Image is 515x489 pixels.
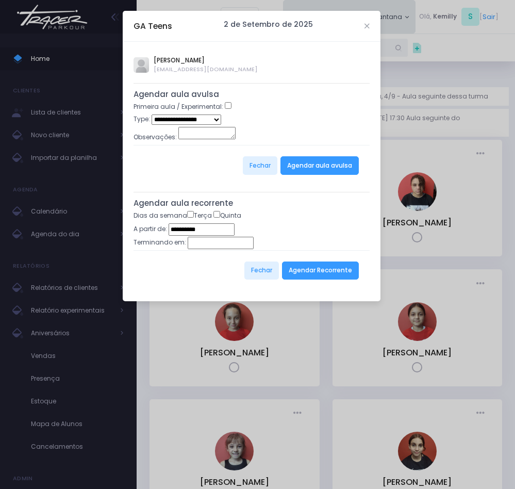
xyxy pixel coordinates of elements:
span: [PERSON_NAME] [154,56,258,65]
button: Agendar Recorrente [282,262,359,280]
form: Dias da semana [134,211,370,291]
span: [EMAIL_ADDRESS][DOMAIN_NAME] [154,65,258,74]
label: Observações: [134,133,177,142]
button: Fechar [243,156,277,175]
label: Primeira aula / Experimental: [134,102,223,111]
label: A partir de: [134,224,167,234]
label: Terça [187,211,212,220]
label: Quinta [213,211,241,220]
input: Quinta [213,211,220,218]
h6: 2 de Setembro de 2025 [224,20,313,29]
button: Close [364,24,370,29]
label: Type: [134,115,150,124]
h5: Agendar aula avulsa [134,90,370,99]
h5: Agendar aula recorrente [134,199,370,208]
label: Terminando em: [134,238,186,247]
h5: GA Teens [134,20,172,32]
button: Agendar aula avulsa [280,156,359,175]
button: Fechar [244,262,279,280]
input: Terça [187,211,194,218]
